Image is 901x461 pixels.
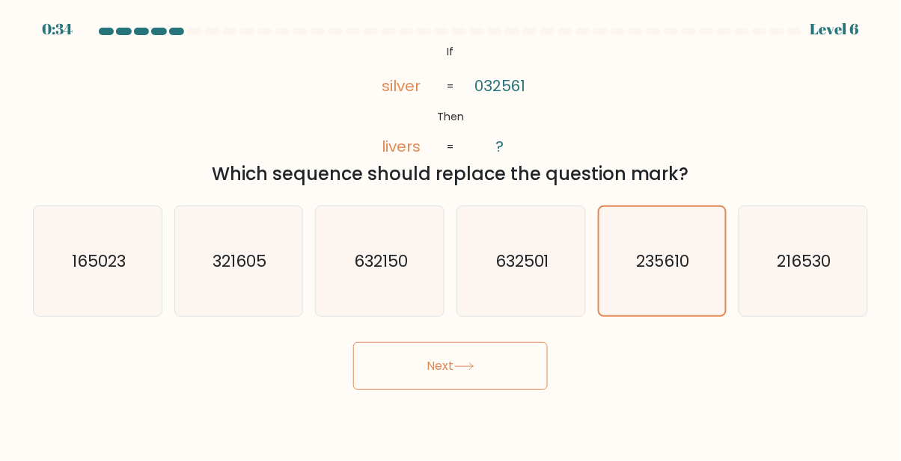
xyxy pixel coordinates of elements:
[42,18,73,40] div: 0:34
[354,250,408,273] text: 632150
[72,250,126,273] text: 165023
[353,342,548,390] button: Next
[42,161,859,188] div: Which sequence should replace the question mark?
[355,41,546,158] svg: @import url('[URL][DOMAIN_NAME]);
[382,136,421,157] tspan: livers
[448,44,454,59] tspan: If
[474,75,525,96] tspan: 032561
[213,250,266,273] text: 321605
[495,250,549,273] text: 632501
[778,250,831,273] text: 216530
[637,250,690,273] text: 235610
[448,139,454,154] tspan: =
[382,75,421,96] tspan: silver
[496,136,504,157] tspan: ?
[437,109,464,124] tspan: Then
[448,78,454,93] tspan: =
[810,18,859,40] div: Level 6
